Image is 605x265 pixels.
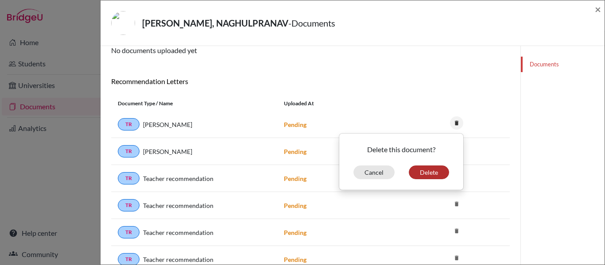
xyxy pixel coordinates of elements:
a: Documents [521,57,605,72]
i: delete [450,251,463,265]
span: [PERSON_NAME] [143,120,192,129]
div: Uploaded at [277,100,410,108]
strong: Pending [284,121,306,128]
strong: [PERSON_NAME], NAGHULPRANAV [142,18,288,28]
div: Document Type / Name [111,100,277,108]
span: [PERSON_NAME] [143,147,192,156]
span: Teacher recommendation [143,255,213,264]
strong: Pending [284,175,306,182]
strong: Pending [284,148,306,155]
i: delete [450,116,463,130]
i: delete [450,197,463,211]
span: Teacher recommendation [143,174,213,183]
button: Cancel [353,165,395,179]
a: TR [118,118,140,131]
strong: Pending [284,229,306,236]
p: Delete this document? [346,144,456,155]
button: Delete [409,165,449,179]
span: Teacher recommendation [143,228,213,237]
strong: Pending [284,202,306,209]
i: delete [450,224,463,238]
div: delete [339,133,464,190]
h6: Recommendation Letters [111,77,510,85]
strong: Pending [284,256,306,263]
a: TR [118,172,140,184]
span: × [595,3,601,15]
span: Teacher recommendation [143,201,213,210]
button: Close [595,4,601,15]
a: delete [450,118,463,130]
a: TR [118,226,140,238]
span: - Documents [288,18,335,28]
a: TR [118,145,140,157]
a: TR [118,199,140,211]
